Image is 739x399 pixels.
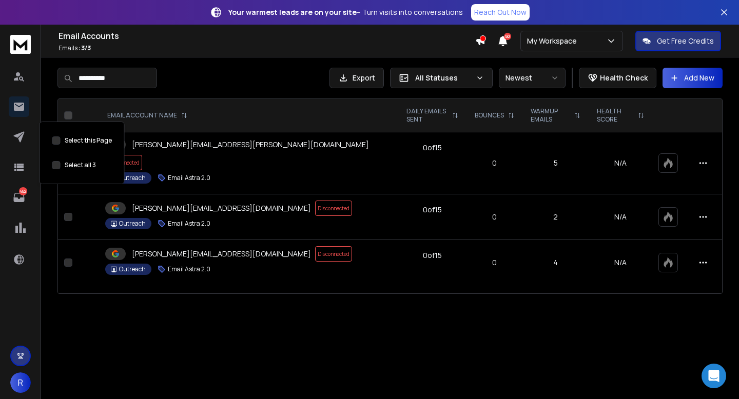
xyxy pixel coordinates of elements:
[132,203,311,213] p: [PERSON_NAME][EMAIL_ADDRESS][DOMAIN_NAME]
[471,4,530,21] a: Reach Out Now
[595,257,646,268] p: N/A
[595,212,646,222] p: N/A
[657,36,714,46] p: Get Free Credits
[663,68,723,88] button: Add New
[59,44,475,52] p: Emails :
[65,161,96,169] label: Select all 3
[329,68,384,88] button: Export
[168,220,210,228] p: Email Astra 2.0
[10,372,31,393] button: R
[522,240,589,286] td: 4
[423,143,442,153] div: 0 of 15
[59,30,475,42] h1: Email Accounts
[65,136,112,145] label: Select this Page
[531,107,571,124] p: WARMUP EMAILS
[228,7,357,17] strong: Your warmest leads are on your site
[473,158,516,168] p: 0
[315,201,352,216] span: Disconnected
[228,7,463,17] p: – Turn visits into conversations
[504,33,511,40] span: 50
[415,73,472,83] p: All Statuses
[10,35,31,54] img: logo
[81,44,91,52] span: 3 / 3
[579,68,656,88] button: Health Check
[423,250,442,261] div: 0 of 15
[522,132,589,194] td: 5
[19,187,27,195] p: 462
[119,220,146,228] p: Outreach
[423,205,442,215] div: 0 of 15
[406,107,448,124] p: DAILY EMAILS SENT
[474,7,527,17] p: Reach Out Now
[168,265,210,273] p: Email Astra 2.0
[473,212,516,222] p: 0
[600,73,648,83] p: Health Check
[119,265,146,273] p: Outreach
[315,246,352,262] span: Disconnected
[499,68,566,88] button: Newest
[119,174,146,182] p: Outreach
[9,187,29,208] a: 462
[132,139,369,150] p: [PERSON_NAME][EMAIL_ADDRESS][PERSON_NAME][DOMAIN_NAME]
[475,111,504,119] p: BOUNCES
[522,194,589,240] td: 2
[473,257,516,268] p: 0
[597,107,634,124] p: HEALTH SCORE
[132,249,311,259] p: [PERSON_NAME][EMAIL_ADDRESS][DOMAIN_NAME]
[595,158,646,168] p: N/A
[635,31,721,51] button: Get Free Credits
[527,36,581,46] p: My Workspace
[107,111,187,119] div: EMAIL ACCOUNT NAME
[168,174,210,182] p: Email Astra 2.0
[702,364,726,388] div: Open Intercom Messenger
